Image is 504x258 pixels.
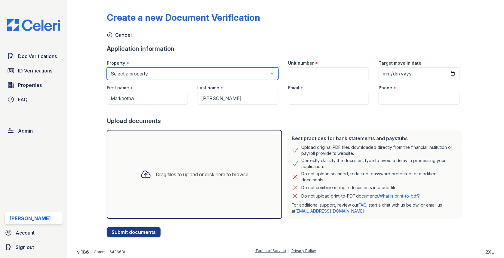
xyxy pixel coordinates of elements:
a: Privacy Policy [291,248,316,253]
a: Cancel [107,31,132,38]
a: FAQ [359,202,367,207]
label: Email [288,85,299,91]
div: Create a new Document Verification [107,12,260,23]
span: FAQ [18,96,28,103]
div: Do not combine multiple documents into one file. [301,184,398,191]
div: 2XL [486,248,494,256]
div: Drag files to upload or click here to browse [156,171,249,178]
label: Unit number [288,60,314,66]
a: Terms of Service [255,248,286,253]
span: Account [16,229,35,236]
div: [PERSON_NAME] [10,215,51,222]
div: Commit: 643668f [94,250,125,254]
a: [EMAIL_ADDRESS][DOMAIN_NAME] [295,208,365,213]
span: Sign out [16,244,34,251]
a: FAQ [5,94,63,106]
div: Best practices for bank statements and paystubs [292,135,457,142]
span: Properties [18,81,42,89]
label: First name [107,85,129,91]
div: Upload documents [107,117,465,125]
span: Doc Verifications [18,53,57,60]
span: ID Verifications [18,67,52,74]
label: Phone [379,85,392,91]
span: Admin [18,127,33,134]
a: v 186 [77,248,89,256]
div: Application information [107,45,465,53]
a: Admin [5,125,63,137]
div: | [288,248,289,253]
a: Properties [5,79,63,91]
a: What is print-to-pdf? [379,193,420,198]
div: Correctly classify the document type to avoid a delay in processing your application. [301,158,457,170]
a: Account [2,227,65,239]
a: Sign out [2,241,65,253]
div: Upload original PDF files downloaded directly from the financial institution or payroll provider’... [301,144,457,156]
a: ID Verifications [5,65,63,77]
label: Last name [198,85,220,91]
div: Do not upload scanned, redacted, password protected, or modified documents. [301,171,457,183]
p: For additional support, review our , start a chat with us below, or email us at [292,202,457,214]
button: Submit documents [107,227,161,237]
label: Property [107,60,125,66]
a: Doc Verifications [5,50,63,62]
img: CE_Logo_Blue-a8612792a0a2168367f1c8372b55b34899dd931a85d93a1a3d3e32e68fde9ad4.png [2,19,65,31]
label: Target move in date [379,60,421,66]
p: Do not upload print-to-PDF documents. [301,193,420,199]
